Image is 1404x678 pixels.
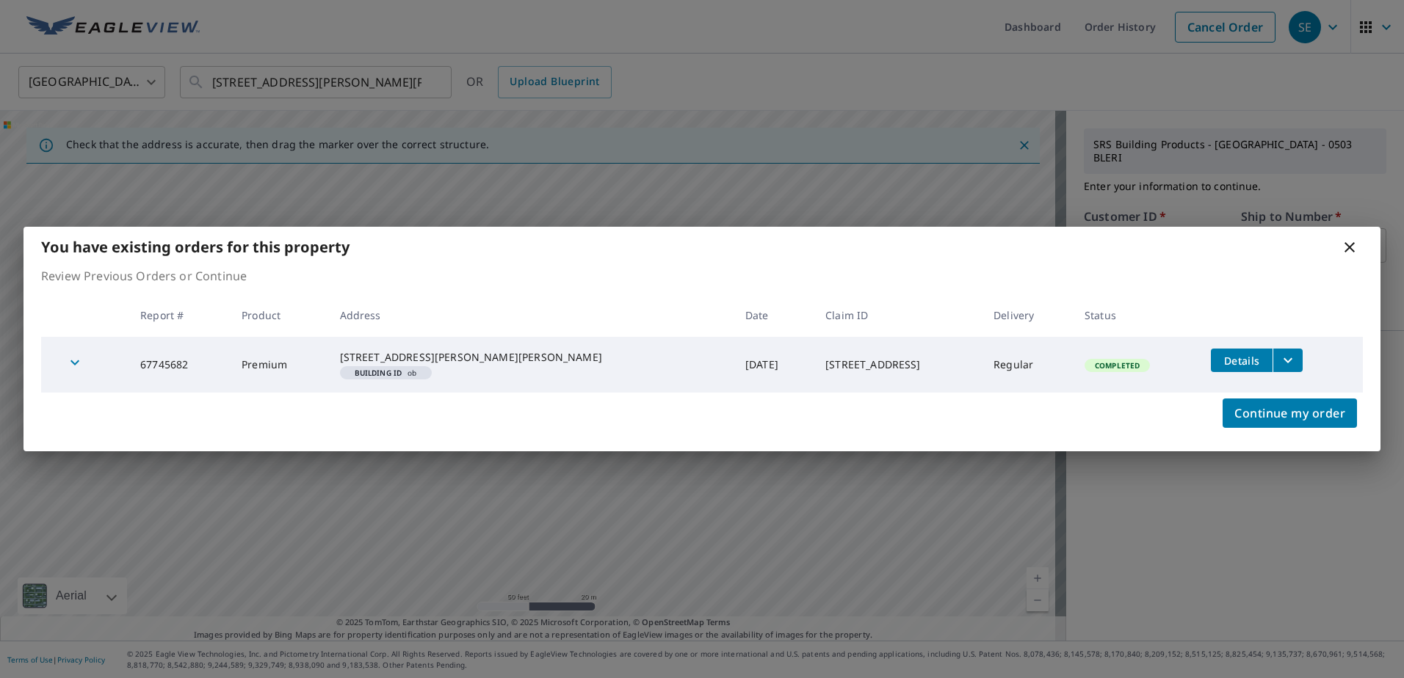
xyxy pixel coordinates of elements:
em: Building ID [355,369,402,376]
th: Address [328,294,734,337]
button: detailsBtn-67745682 [1211,349,1273,372]
td: [STREET_ADDRESS] [814,337,982,393]
b: You have existing orders for this property [41,237,350,257]
button: Continue my order [1223,398,1357,428]
button: filesDropdownBtn-67745682 [1273,349,1303,372]
th: Delivery [982,294,1073,337]
td: [DATE] [734,337,814,393]
span: Details [1220,354,1264,368]
td: Premium [230,337,328,393]
th: Claim ID [814,294,982,337]
span: ob [346,369,426,376]
th: Date [734,294,814,337]
div: [STREET_ADDRESS][PERSON_NAME][PERSON_NAME] [340,350,722,365]
th: Report # [129,294,230,337]
td: Regular [982,337,1073,393]
span: Completed [1086,360,1148,371]
th: Status [1073,294,1199,337]
th: Product [230,294,328,337]
span: Continue my order [1234,403,1345,423]
td: 67745682 [129,337,230,393]
p: Review Previous Orders or Continue [41,267,1363,285]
